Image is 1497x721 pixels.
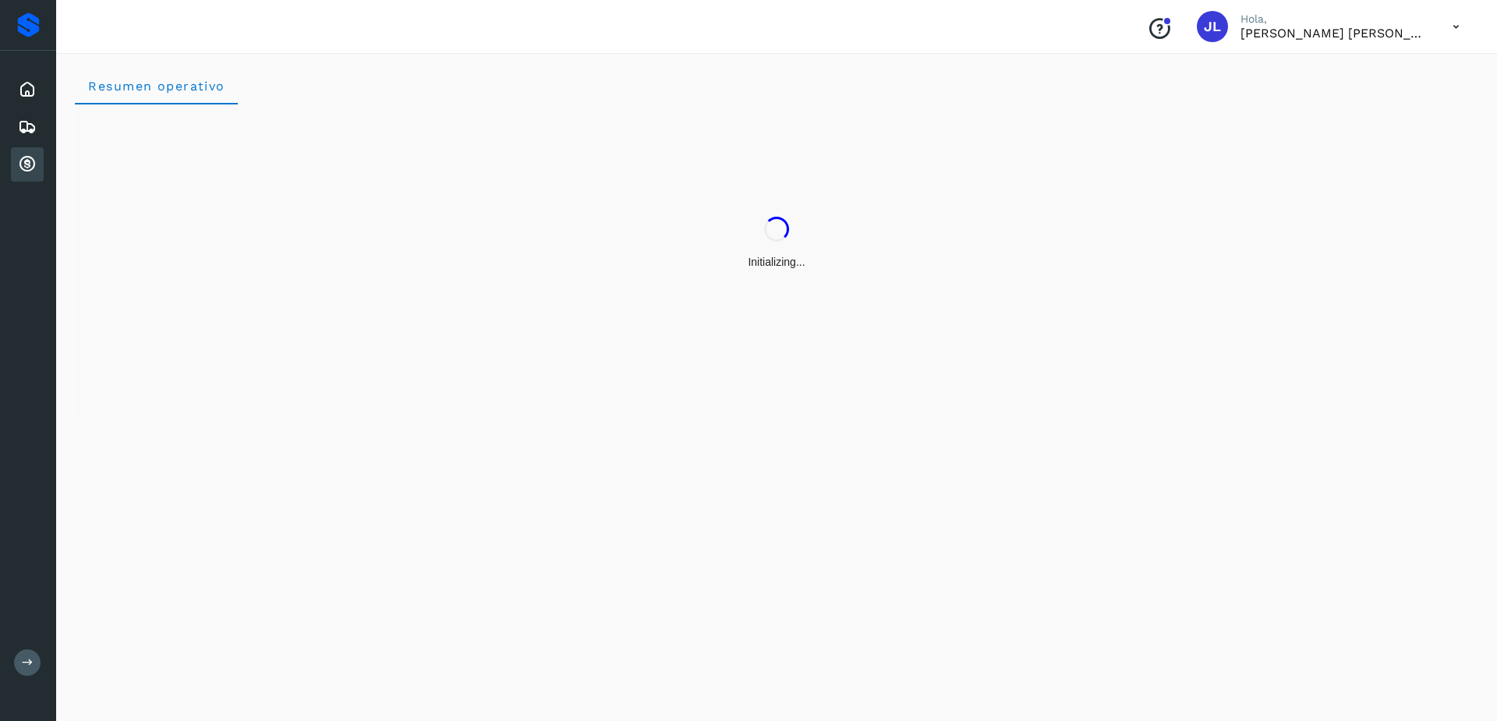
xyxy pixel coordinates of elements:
div: Inicio [11,72,44,107]
p: Hola, [1240,12,1428,26]
div: Cuentas por cobrar [11,147,44,182]
p: José Luis Salinas Maldonado [1240,26,1428,41]
div: Embarques [11,110,44,144]
span: Resumen operativo [87,79,225,94]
